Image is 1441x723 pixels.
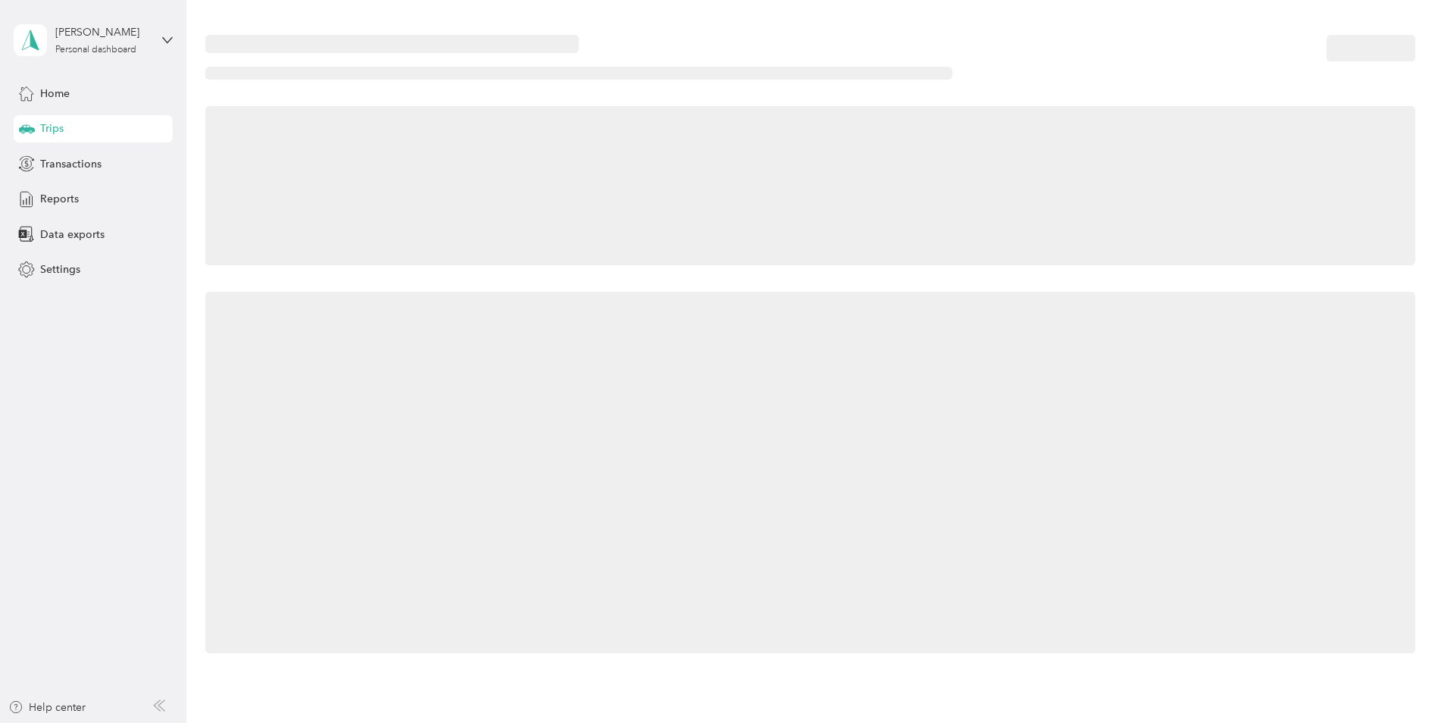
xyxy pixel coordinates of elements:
[40,86,70,102] span: Home
[40,191,79,207] span: Reports
[40,121,64,136] span: Trips
[40,156,102,172] span: Transactions
[1356,638,1441,723] iframe: Everlance-gr Chat Button Frame
[55,24,150,40] div: [PERSON_NAME]
[55,45,136,55] div: Personal dashboard
[40,261,80,277] span: Settings
[8,700,86,715] button: Help center
[40,227,105,243] span: Data exports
